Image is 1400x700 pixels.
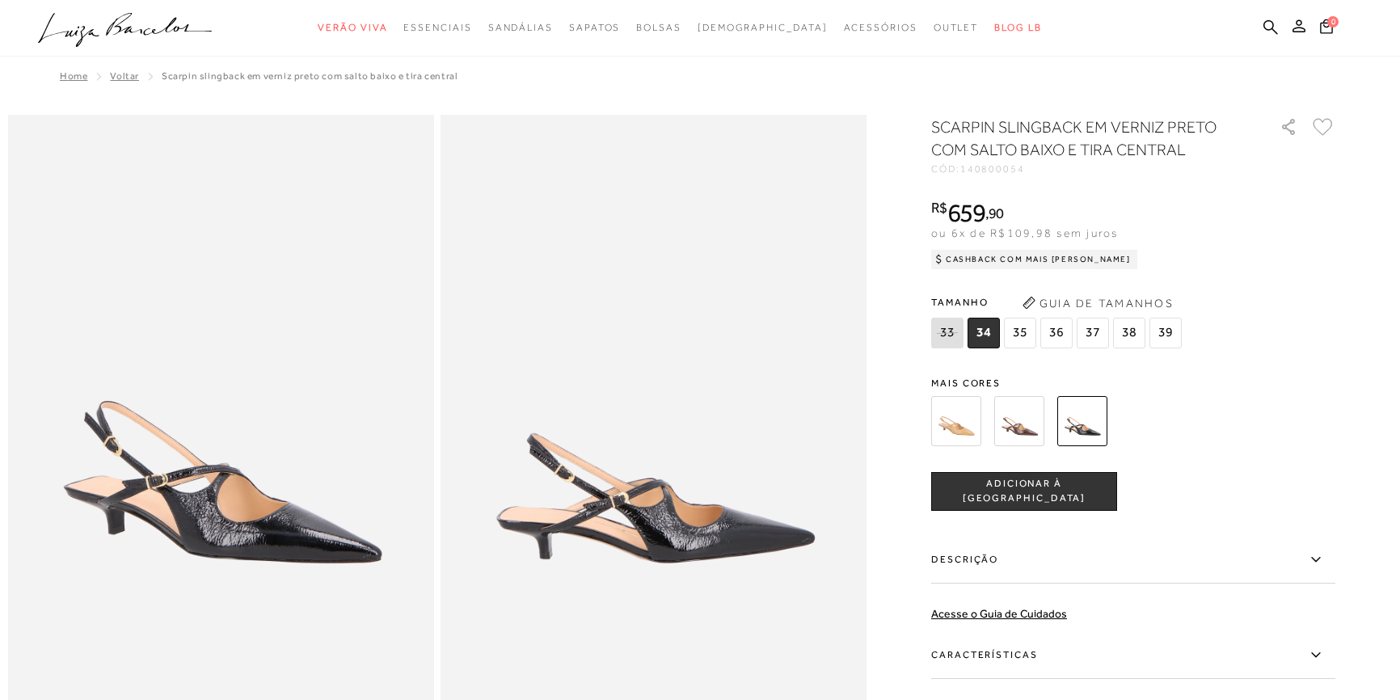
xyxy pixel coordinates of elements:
[931,537,1335,584] label: Descrição
[985,206,1004,221] i: ,
[403,22,471,33] span: Essenciais
[934,22,979,33] span: Outlet
[931,164,1255,174] div: CÓD:
[569,22,620,33] span: Sapatos
[931,378,1335,388] span: Mais cores
[636,13,681,43] a: categoryNavScreenReaderText
[947,198,985,227] span: 659
[403,13,471,43] a: categoryNavScreenReaderText
[994,13,1041,43] a: BLOG LB
[1004,318,1036,348] span: 35
[60,70,87,82] a: Home
[569,13,620,43] a: categoryNavScreenReaderText
[636,22,681,33] span: Bolsas
[698,22,828,33] span: [DEMOGRAPHIC_DATA]
[1077,318,1109,348] span: 37
[1040,318,1073,348] span: 36
[318,13,387,43] a: categoryNavScreenReaderText
[931,607,1067,620] a: Acesse o Guia de Cuidados
[931,250,1137,269] div: Cashback com Mais [PERSON_NAME]
[488,13,553,43] a: categoryNavScreenReaderText
[931,290,1186,314] span: Tamanho
[931,200,947,215] i: R$
[931,632,1335,679] label: Características
[931,318,964,348] span: 33
[1017,290,1179,316] button: Guia de Tamanhos
[488,22,553,33] span: Sandálias
[844,13,917,43] a: categoryNavScreenReaderText
[931,396,981,446] img: SCARPIN SLINGBACK EM VERNIZ AREIA COM SALTO BAIXO E TIRA CENTRAL
[318,22,387,33] span: Verão Viva
[162,70,458,82] span: SCARPIN SLINGBACK EM VERNIZ PRETO COM SALTO BAIXO E TIRA CENTRAL
[931,116,1234,161] h1: SCARPIN SLINGBACK EM VERNIZ PRETO COM SALTO BAIXO E TIRA CENTRAL
[994,22,1041,33] span: BLOG LB
[698,13,828,43] a: noSubCategoriesText
[931,226,1118,239] span: ou 6x de R$109,98 sem juros
[968,318,1000,348] span: 34
[844,22,917,33] span: Acessórios
[1327,16,1339,27] span: 0
[994,396,1044,446] img: SCARPIN SLINGBACK EM VERNIZ CAFÉ COM SALTO BAIXO E TIRA CENTRAL
[110,70,139,82] a: Voltar
[931,472,1117,511] button: ADICIONAR À [GEOGRAPHIC_DATA]
[960,163,1025,175] span: 140800054
[989,205,1004,221] span: 90
[1113,318,1145,348] span: 38
[1315,18,1338,40] button: 0
[1057,396,1107,446] img: SCARPIN SLINGBACK EM VERNIZ PRETO COM SALTO BAIXO E TIRA CENTRAL
[934,13,979,43] a: categoryNavScreenReaderText
[1149,318,1182,348] span: 39
[932,477,1116,505] span: ADICIONAR À [GEOGRAPHIC_DATA]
